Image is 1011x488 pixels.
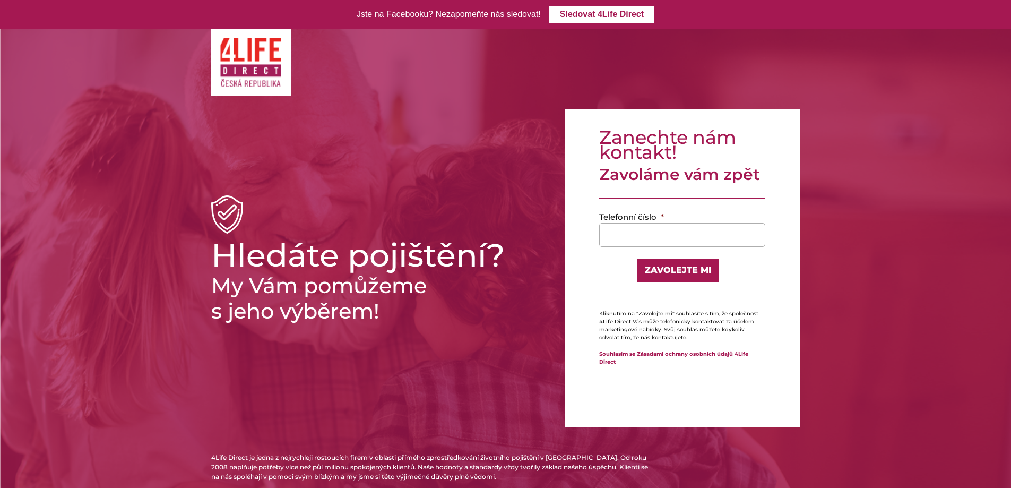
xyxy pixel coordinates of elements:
[357,7,541,22] div: Jste na Facebooku? Nezapomeňte nás sledovat!
[636,258,720,283] input: ZAVOLEJTE MI
[211,195,243,234] img: shieldicon.png
[549,6,654,23] a: Sledovat 4Life Direct
[211,453,649,482] p: 4Life Direct je jedna z nejrychleji rostoucích firem v oblasti přímého zprostředkování životního ...
[599,350,748,365] a: Souhlasím se Zásadami ochrany osobních údajů 4Life Direct
[211,242,548,269] h1: Hledáte pojištění?
[599,130,765,160] h3: Zanechte nám kontakt!
[211,273,548,324] h2: My Vám pomůžeme s jeho výběrem!
[599,165,765,184] h4: Zavoláme vám zpět
[599,310,765,341] p: Kliknutím na "Zavolejte mi" souhlasíte s tím, že společnost 4Life Direct Vás může telefonicky kon...
[599,212,664,222] label: Telefonní číslo
[219,37,283,88] img: logo CZ 4Life Direct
